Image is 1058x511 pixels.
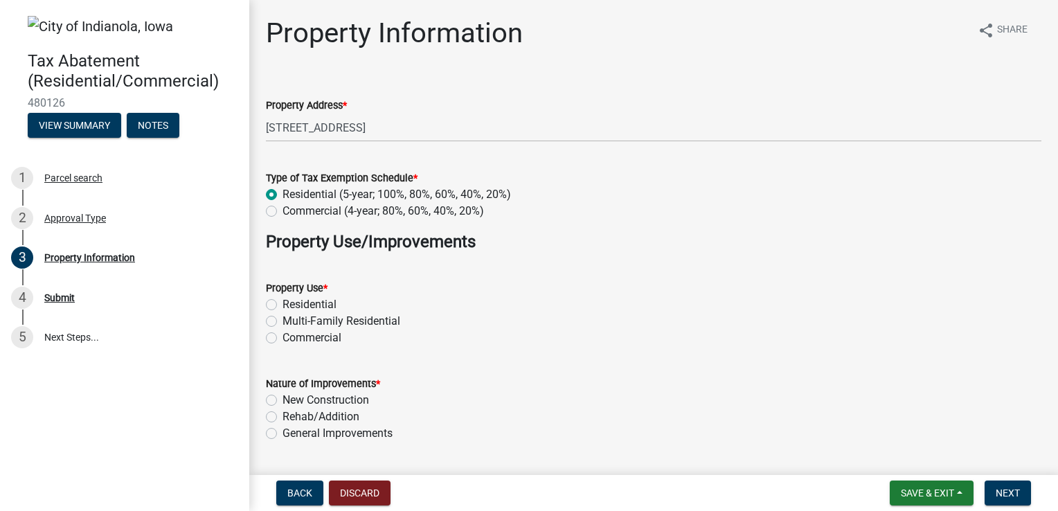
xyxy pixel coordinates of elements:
button: Next [985,481,1031,505]
label: Property Address [266,101,347,111]
label: New Construction [283,392,369,409]
div: 5 [11,326,33,348]
label: Property Use [266,284,328,294]
label: Rehab/Addition [283,409,359,425]
button: Back [276,481,323,505]
button: View Summary [28,113,121,138]
button: shareShare [967,17,1039,44]
div: Approval Type [44,213,106,223]
div: 3 [11,246,33,269]
div: 2 [11,207,33,229]
span: Share [997,22,1028,39]
label: Commercial (4-year; 80%, 60%, 40%, 20%) [283,203,484,219]
label: Multi-Family Residential [283,313,400,330]
button: Discard [329,481,391,505]
wm-modal-confirm: Summary [28,121,121,132]
span: Back [287,487,312,499]
button: Notes [127,113,179,138]
button: Save & Exit [890,481,974,505]
label: Type of Tax Exemption Schedule [266,174,418,183]
span: Next [996,487,1020,499]
span: 480126 [28,96,222,109]
label: General Improvements [283,425,393,442]
div: 4 [11,287,33,309]
strong: Property Use/Improvements [266,232,476,251]
div: Submit [44,293,75,303]
span: Save & Exit [901,487,954,499]
div: 1 [11,167,33,189]
div: Parcel search [44,173,102,183]
label: Nature of Improvements [266,379,380,389]
h1: Property Information [266,17,523,50]
i: share [978,22,994,39]
img: City of Indianola, Iowa [28,16,173,37]
wm-modal-confirm: Notes [127,121,179,132]
label: Commercial [283,330,341,346]
label: Residential [283,296,337,313]
label: Residential (5-year; 100%, 80%, 60%, 40%, 20%) [283,186,511,203]
div: Property Information [44,253,135,262]
h4: Tax Abatement (Residential/Commercial) [28,51,238,91]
